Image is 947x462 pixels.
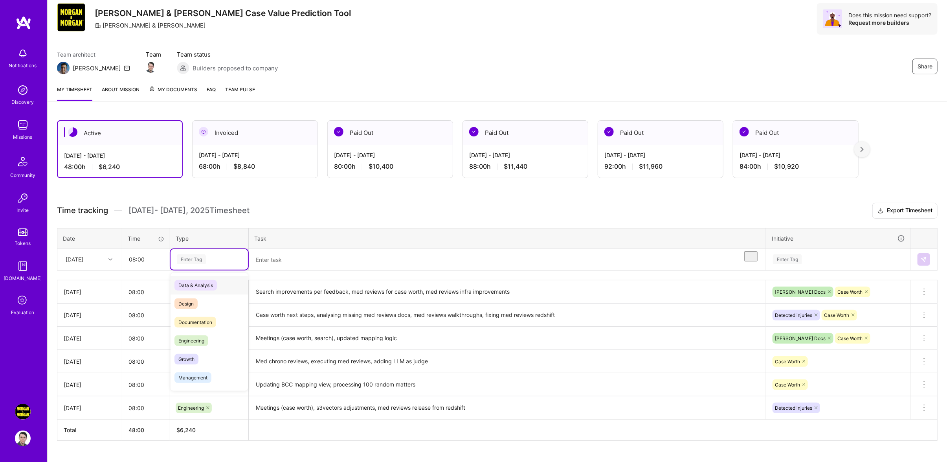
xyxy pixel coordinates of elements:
[13,133,33,141] div: Missions
[334,127,343,136] img: Paid Out
[15,431,31,446] img: User Avatar
[772,234,905,243] div: Initiative
[15,190,31,206] img: Invite
[128,234,164,243] div: Time
[123,249,169,270] input: HH:MM
[918,63,932,70] span: Share
[64,288,116,296] div: [DATE]
[146,60,156,74] a: Team Member Avatar
[174,280,217,291] span: Data & Analysis
[122,398,170,418] input: HH:MM
[9,61,37,70] div: Notifications
[199,162,311,171] div: 68:00 h
[11,308,35,317] div: Evaluation
[15,117,31,133] img: teamwork
[469,127,479,136] img: Paid Out
[95,8,351,18] h3: [PERSON_NAME] & [PERSON_NAME] Case Value Prediction Tool
[122,374,170,395] input: HH:MM
[912,59,938,74] button: Share
[58,121,182,145] div: Active
[193,64,278,72] span: Builders proposed to company
[334,151,446,159] div: [DATE] - [DATE]
[177,62,189,74] img: Builders proposed to company
[177,50,278,59] span: Team status
[128,206,250,215] span: [DATE] - [DATE] , 2025 Timesheet
[598,121,723,145] div: Paid Out
[469,162,582,171] div: 88:00 h
[174,335,208,346] span: Engineering
[64,311,116,319] div: [DATE]
[250,397,765,419] textarea: Meetings (case worth), s3vectors adjustments, med reviews release from redshift
[122,305,170,326] input: HH:MM
[13,404,33,420] a: Morgan & Morgan Case Value Prediction Tool
[233,162,255,171] span: $8,840
[199,151,311,159] div: [DATE] - [DATE]
[177,253,206,265] div: Enter Tag
[733,121,858,145] div: Paid Out
[250,374,765,396] textarea: Updating BCC mapping view, processing 100 random matters
[18,228,28,236] img: tokens
[877,207,884,215] i: icon Download
[15,82,31,98] img: discovery
[15,293,30,308] i: icon SelectionTeam
[775,382,800,388] span: Case Worth
[16,16,31,30] img: logo
[848,11,931,19] div: Does this mission need support?
[250,328,765,349] textarea: Meetings (case worth, search), updated mapping logic
[872,203,938,219] button: Export Timesheet
[249,228,766,248] th: Task
[95,21,206,29] div: [PERSON_NAME] & [PERSON_NAME]
[199,127,208,136] img: Invoiced
[740,162,852,171] div: 84:00 h
[122,351,170,372] input: HH:MM
[740,151,852,159] div: [DATE] - [DATE]
[369,162,393,171] span: $10,400
[15,258,31,274] img: guide book
[122,328,170,349] input: HH:MM
[68,127,77,137] img: Active
[4,274,42,282] div: [DOMAIN_NAME]
[12,98,34,106] div: Discovery
[824,312,849,318] span: Case Worth
[57,206,108,215] span: Time tracking
[775,359,800,364] span: Case Worth
[145,61,157,73] img: Team Member Avatar
[13,152,32,171] img: Community
[102,85,139,101] a: About Mission
[823,9,842,28] img: Avatar
[64,151,176,160] div: [DATE] - [DATE]
[108,258,112,261] i: icon Chevron
[861,147,864,152] img: right
[837,335,863,341] span: Case Worth
[773,253,802,265] div: Enter Tag
[99,163,120,171] span: $6,240
[57,85,92,101] a: My timesheet
[639,162,663,171] span: $11,960
[15,239,31,247] div: Tokens
[837,289,863,295] span: Case Worth
[57,62,70,74] img: Team Architect
[64,404,116,412] div: [DATE]
[170,228,249,248] th: Type
[775,312,812,318] span: Detected injuries
[10,171,35,179] div: Community
[95,22,101,29] i: icon CompanyGray
[463,121,588,145] div: Paid Out
[174,298,198,309] span: Design
[225,87,255,92] span: Team Pulse
[921,256,927,263] img: Submit
[122,282,170,302] input: HH:MM
[146,50,161,59] span: Team
[57,228,122,248] th: Date
[250,281,765,303] textarea: Search improvements per feedback, med reviews for case worth, med reviews infra improvements
[149,85,197,101] a: My Documents
[124,65,130,71] i: icon Mail
[57,3,85,31] img: Company Logo
[469,151,582,159] div: [DATE] - [DATE]
[848,19,931,26] div: Request more builders
[13,431,33,446] a: User Avatar
[775,405,812,411] span: Detected injuries
[57,420,122,441] th: Total
[64,357,116,366] div: [DATE]
[64,381,116,389] div: [DATE]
